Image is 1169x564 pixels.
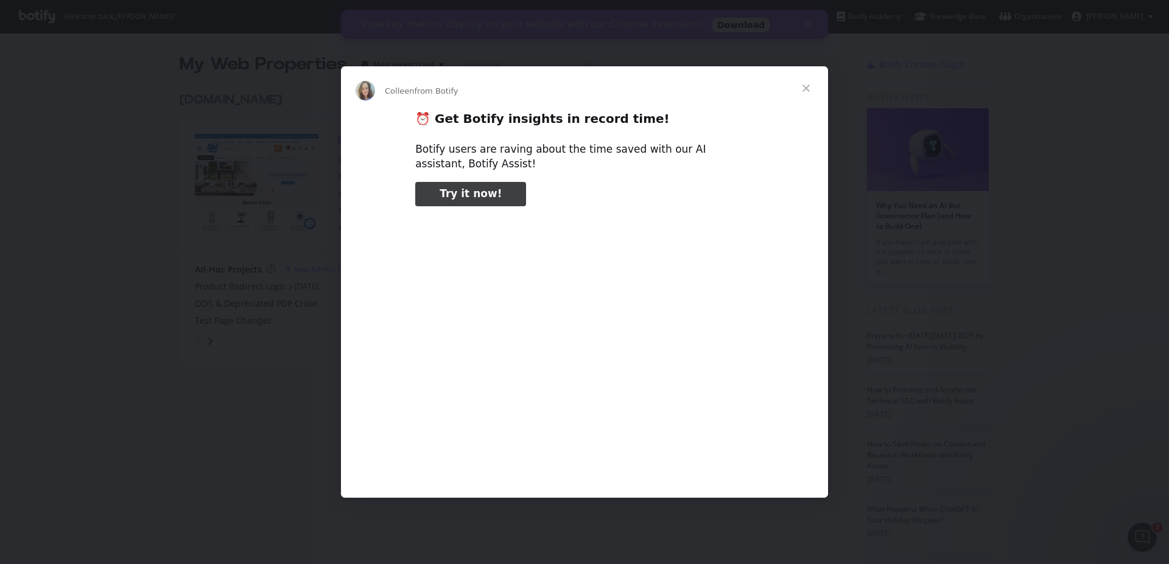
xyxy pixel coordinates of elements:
[440,187,502,200] span: Try it now!
[784,66,828,110] span: Close
[331,217,838,470] video: Play video
[19,9,362,21] div: View key metrics directly on your website with our Chrome extension!
[356,81,375,100] img: Profile image for Colleen
[464,11,476,18] div: Close
[371,8,429,23] a: Download
[415,86,458,96] span: from Botify
[415,142,754,172] div: Botify users are raving about the time saved with our AI assistant, Botify Assist!
[415,182,526,206] a: Try it now!
[415,111,754,133] h2: ⏰ Get Botify insights in record time!
[385,86,415,96] span: Colleen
